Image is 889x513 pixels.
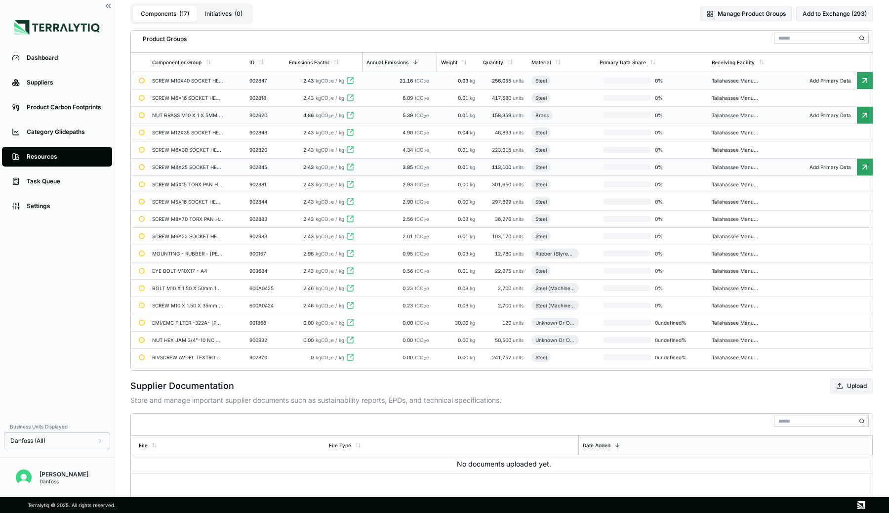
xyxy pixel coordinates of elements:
div: SCREW M6x16 SOCKET HEAD CAP ISO 4762 A4- [152,95,223,101]
span: kgCO e / kg [316,164,344,170]
div: Quantity [483,59,503,65]
div: Tallahassee Manufacturing [712,216,759,222]
div: Weight [441,59,457,65]
span: 0 [311,354,314,360]
sub: 2 [424,304,426,309]
span: kg [470,181,475,187]
span: 0 % [651,129,683,135]
span: kgCO e / kg [316,147,344,153]
span: kg [470,337,475,343]
div: Date Added [583,442,610,448]
span: 2.43 [303,268,314,274]
span: 2.43 [303,233,314,239]
div: Tallahassee Manufacturing [712,251,759,256]
div: Tallahassee Manufacturing [712,78,759,84]
div: SCREW M6x22 SOCKET HEAD CAP DBL SEMS [152,233,223,239]
sub: 2 [328,149,331,153]
sub: 2 [424,183,426,188]
span: kgCO e / kg [316,216,344,222]
sub: 2 [328,339,331,343]
span: 50,500 [495,337,513,343]
span: 2,700 [498,285,513,291]
div: 902983 [249,233,281,239]
span: ( 17 ) [179,10,189,18]
div: Steel [535,164,547,170]
span: 0.03 [458,216,470,222]
div: Tallahassee Manufacturing [712,285,759,291]
span: 0.00 [303,320,314,326]
sub: 2 [328,253,331,257]
span: 0 % [651,78,683,84]
sub: 2 [328,114,331,119]
span: 12,780 [495,251,513,256]
span: tCO e [415,337,429,343]
div: EMI/EMC FILTER -322A- [PERSON_NAME] F3480T322 [152,320,223,326]
sub: 2 [424,218,426,222]
div: Emissions Factor [289,59,329,65]
span: units [513,164,524,170]
span: 113,100 [492,164,513,170]
span: tCO e [415,95,429,101]
span: kg [470,320,475,326]
div: 901866 [249,320,281,326]
div: 600A0425 [249,285,281,291]
span: tCO e [415,112,429,118]
button: Open user button [12,466,36,489]
div: SCREW M6X30 SOCKET HEAD CAP ISO 4762 A4- [152,147,223,153]
span: 36,276 [495,216,513,222]
span: kgCO e / kg [316,181,344,187]
div: Business Units Displayed [4,421,110,432]
span: units [513,354,524,360]
div: Dashboard [27,54,102,62]
span: 0.04 [458,129,470,135]
div: MOUNTING - RUBBER - [PERSON_NAME] IND - NDB-RED [152,251,223,256]
span: 0.00 [403,320,415,326]
span: kgCO e / kg [316,95,344,101]
sub: 2 [328,166,331,171]
div: 902844 [249,199,281,205]
span: 0 % [651,112,683,118]
sub: 2 [424,97,426,101]
div: Steel [535,268,547,274]
span: units [513,199,524,205]
span: kgCO e / kg [316,199,344,205]
div: 900167 [249,251,281,256]
span: tCO e [415,181,429,187]
span: kgCO e / kg [316,251,344,256]
div: Steel (Machined) [535,285,575,291]
div: 600A0424 [249,302,281,308]
div: File [139,442,148,448]
span: 0.56 [403,268,415,274]
span: tCO e [415,147,429,153]
span: units [513,302,524,308]
div: SCREW M8X25 SOCKET HEAD CAP ISO 4762 A4- [152,164,223,170]
img: Logo [14,20,100,35]
span: 0.03 [458,302,470,308]
span: units [513,268,524,274]
span: 301,650 [492,181,513,187]
span: 4.34 [403,147,415,153]
div: Tallahassee Manufacturing [712,181,759,187]
span: 21.16 [400,78,415,84]
span: 2,700 [498,302,513,308]
span: kgCO e / kg [316,320,344,326]
div: Steel [535,129,547,135]
span: kgCO e / kg [316,78,344,84]
div: 900932 [249,337,281,343]
div: Steel (Machined) [535,302,575,308]
sub: 2 [328,235,331,240]
button: Initiatives(0) [197,6,250,22]
span: 2.93 [403,181,415,187]
div: Steel [535,78,547,84]
span: 2.43 [303,164,314,170]
p: Store and manage important supplier documents such as sustainability reports, EPDs, and technical... [130,395,873,405]
div: Rubber (Styrene-Butadiene) [535,251,575,256]
span: 0 % [651,302,683,308]
span: 241,752 [492,354,513,360]
span: 417,680 [492,95,513,101]
span: 4.90 [403,129,415,135]
sub: 2 [328,97,331,101]
sub: 2 [424,235,426,240]
span: 2.56 [403,216,415,222]
span: kgCO e / kg [316,268,344,274]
